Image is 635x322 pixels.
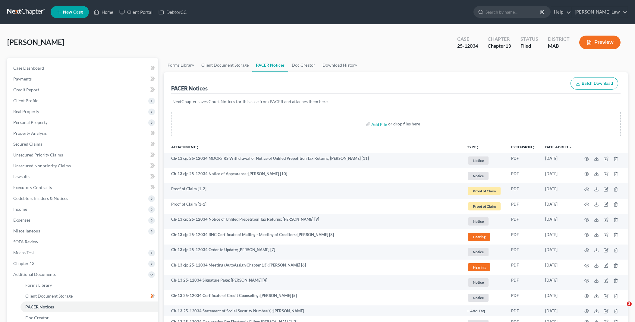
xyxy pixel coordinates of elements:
[13,250,34,255] span: Means Test
[506,260,540,275] td: PDF
[198,58,252,72] a: Client Document Storage
[579,36,621,49] button: Preview
[506,290,540,305] td: PDF
[13,65,44,71] span: Case Dashboard
[467,216,501,226] a: Notice
[319,58,361,72] a: Download History
[25,315,49,320] span: Doc Creator
[8,160,158,171] a: Unsecured Nonpriority Claims
[8,74,158,84] a: Payments
[164,168,462,184] td: Ch-13 cjp 25-12034 Notice of Appearance; [PERSON_NAME] [10]
[467,309,485,313] button: + Add Tag
[20,280,158,291] a: Forms Library
[545,145,572,149] a: Date Added expand_more
[467,145,479,149] button: TYPEunfold_more
[13,98,38,103] span: Client Profile
[627,301,632,306] span: 3
[13,185,52,190] span: Executory Contracts
[13,239,38,244] span: SOFA Review
[540,168,577,184] td: [DATE]
[63,10,83,14] span: New Case
[8,236,158,247] a: SOFA Review
[548,43,570,49] div: MAB
[540,275,577,290] td: [DATE]
[196,146,199,149] i: unfold_more
[20,291,158,301] a: Client Document Storage
[476,146,479,149] i: unfold_more
[551,7,571,17] a: Help
[457,43,478,49] div: 25-12034
[467,156,501,166] a: Notice
[488,43,511,49] div: Chapter
[506,305,540,316] td: PDF
[8,139,158,150] a: Secured Claims
[572,7,627,17] a: [PERSON_NAME] Law
[506,245,540,260] td: PDF
[486,6,541,17] input: Search by name...
[468,278,489,286] span: Notice
[164,153,462,168] td: Ch-13 cjp 25-12034 MDOR/IRS Withdrawal of Notice of Unfiled Prepetition Tax Returns; [PERSON_NAME...
[164,199,462,214] td: Proof of Claim [1-1]
[8,171,158,182] a: Lawsuits
[467,201,501,211] a: Proof of Claim
[164,229,462,245] td: Ch-13 cjp 25-12034 BNC Certificate of Mailing - Meeting of Creditors; [PERSON_NAME] [8]
[467,232,501,242] a: Hearing
[13,152,63,157] span: Unsecured Priority Claims
[615,301,629,316] iframe: Intercom live chat
[13,163,71,168] span: Unsecured Nonpriority Claims
[13,131,47,136] span: Property Analysis
[548,36,570,43] div: District
[467,171,501,181] a: Notice
[506,199,540,214] td: PDF
[164,183,462,199] td: Proof of Claim [1-2]
[468,202,501,210] span: Proof of Claim
[569,146,572,149] i: expand_more
[467,262,501,272] a: Hearing
[7,38,64,46] span: [PERSON_NAME]
[506,183,540,199] td: PDF
[25,283,52,288] span: Forms Library
[540,153,577,168] td: [DATE]
[13,109,39,114] span: Real Property
[13,261,34,266] span: Chapter 13
[164,214,462,229] td: Ch-13 cjp 25-12034 Notice of Unfiled Prepetition Tax Returns; [PERSON_NAME] [9]
[532,146,536,149] i: unfold_more
[520,43,538,49] div: Filed
[540,183,577,199] td: [DATE]
[13,120,48,125] span: Personal Property
[252,58,288,72] a: PACER Notices
[506,229,540,245] td: PDF
[13,217,30,223] span: Expenses
[468,248,489,256] span: Notice
[506,214,540,229] td: PDF
[288,58,319,72] a: Doc Creator
[8,84,158,95] a: Credit Report
[571,77,618,90] button: Batch Download
[540,305,577,316] td: [DATE]
[467,277,501,287] a: Notice
[506,168,540,184] td: PDF
[116,7,156,17] a: Client Portal
[467,186,501,196] a: Proof of Claim
[467,247,501,257] a: Notice
[468,156,489,165] span: Notice
[388,121,420,127] div: or drop files here
[467,293,501,303] a: Notice
[467,308,501,314] a: + Add Tag
[468,263,490,271] span: Hearing
[468,187,501,195] span: Proof of Claim
[540,199,577,214] td: [DATE]
[520,36,538,43] div: Status
[13,228,40,233] span: Miscellaneous
[582,81,613,86] span: Batch Download
[171,145,199,149] a: Attachmentunfold_more
[540,245,577,260] td: [DATE]
[8,63,158,74] a: Case Dashboard
[164,290,462,305] td: Ch-13 25-12034 Certificate of Credit Counseling; [PERSON_NAME] [5]
[164,58,198,72] a: Forms Library
[25,304,54,309] span: PACER Notices
[468,172,489,180] span: Notice
[8,182,158,193] a: Executory Contracts
[13,141,42,147] span: Secured Claims
[488,36,511,43] div: Chapter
